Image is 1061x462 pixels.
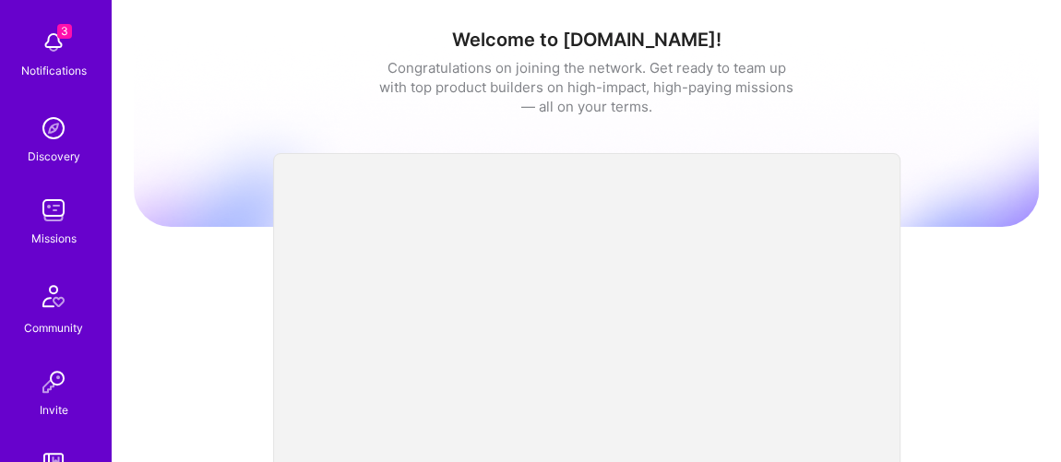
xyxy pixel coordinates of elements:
img: Community [31,274,76,318]
span: 3 [57,24,72,39]
h1: Welcome to [DOMAIN_NAME]! [134,29,1039,51]
div: Discovery [28,147,80,166]
img: teamwork [35,192,72,229]
img: bell [35,24,72,61]
div: Invite [40,400,68,420]
div: Congratulations on joining the network. Get ready to team up with top product builders on high-im... [379,58,794,116]
img: discovery [35,110,72,147]
div: Missions [31,229,77,248]
img: Invite [35,363,72,400]
div: Community [24,318,83,338]
div: Notifications [21,61,87,80]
